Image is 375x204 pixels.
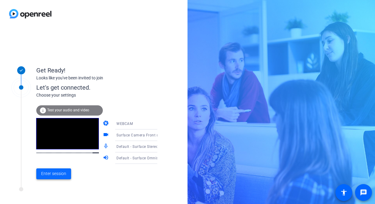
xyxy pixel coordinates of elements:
div: Choose your settings [36,92,170,98]
mat-icon: mic_none [103,143,110,150]
span: Surface Camera Front (045e:0990) [116,132,178,137]
mat-icon: volume_up [103,155,110,162]
div: Let's get connected. [36,83,170,92]
span: WEBCAM [116,122,133,126]
span: Default - Surface Omnisonic Speakers (2- Surface High Definition Audio) [116,155,244,160]
button: Enter session [36,168,71,179]
mat-icon: message [360,189,367,196]
span: Test your audio and video [47,108,89,112]
mat-icon: info [39,107,47,114]
mat-icon: videocam [103,132,110,139]
mat-icon: camera [103,120,110,127]
div: Looks like you've been invited to join [36,75,157,81]
div: Get Ready! [36,66,157,75]
mat-icon: accessibility [340,189,347,196]
span: Enter session [41,171,66,177]
span: Default - Surface Stereo Microphones (2- Surface High Definition Audio) [116,144,243,149]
